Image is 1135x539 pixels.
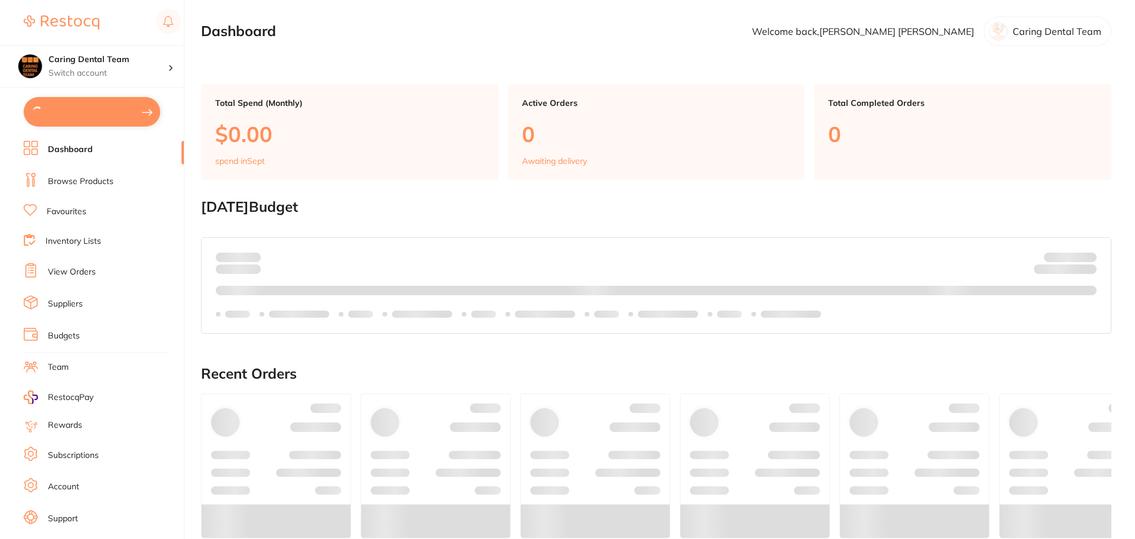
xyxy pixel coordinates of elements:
[638,309,698,319] p: Labels extended
[215,122,484,146] p: $0.00
[215,156,265,166] p: spend in Sept
[594,309,619,319] p: Labels
[201,199,1111,215] h2: [DATE] Budget
[269,309,329,319] p: Labels extended
[1034,262,1097,276] p: Remaining:
[508,84,805,180] a: Active Orders0Awaiting delivery
[48,513,78,525] a: Support
[522,156,587,166] p: Awaiting delivery
[752,26,974,37] p: Welcome back, [PERSON_NAME] [PERSON_NAME]
[48,176,113,188] a: Browse Products
[216,262,261,276] p: month
[828,98,1097,108] p: Total Completed Orders
[24,390,93,404] a: RestocqPay
[215,98,484,108] p: Total Spend (Monthly)
[348,309,373,319] p: Labels
[828,122,1097,146] p: 0
[522,98,791,108] p: Active Orders
[48,481,79,493] a: Account
[201,366,1111,382] h2: Recent Orders
[48,67,168,79] p: Switch account
[48,298,83,310] a: Suppliers
[24,15,99,30] img: Restocq Logo
[24,390,38,404] img: RestocqPay
[48,330,80,342] a: Budgets
[717,309,742,319] p: Labels
[46,235,101,247] a: Inventory Lists
[18,54,42,78] img: Caring Dental Team
[240,251,261,262] strong: $0.00
[47,206,86,218] a: Favourites
[48,450,99,461] a: Subscriptions
[522,122,791,146] p: 0
[48,362,69,373] a: Team
[515,309,575,319] p: Labels extended
[1076,266,1097,277] strong: $0.00
[48,392,93,404] span: RestocqPay
[48,54,168,66] h4: Caring Dental Team
[24,9,99,36] a: Restocq Logo
[814,84,1111,180] a: Total Completed Orders0
[1044,252,1097,262] p: Budget:
[1013,26,1101,37] p: Caring Dental Team
[201,23,276,40] h2: Dashboard
[225,309,250,319] p: Labels
[48,419,82,431] a: Rewards
[1074,251,1097,262] strong: $NaN
[392,309,452,319] p: Labels extended
[216,252,261,262] p: Spent:
[201,84,498,180] a: Total Spend (Monthly)$0.00spend inSept
[48,266,96,278] a: View Orders
[761,309,821,319] p: Labels extended
[471,309,496,319] p: Labels
[48,144,93,156] a: Dashboard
